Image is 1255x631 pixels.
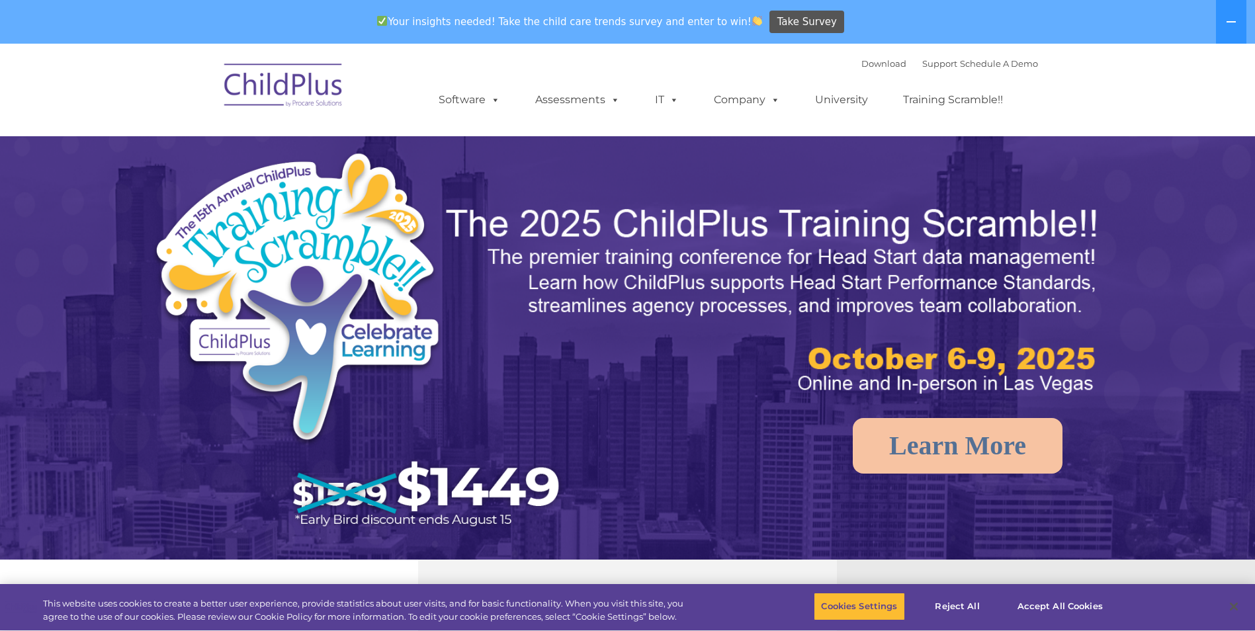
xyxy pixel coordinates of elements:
a: IT [642,87,692,113]
div: This website uses cookies to create a better user experience, provide statistics about user visit... [43,597,690,623]
button: Accept All Cookies [1010,593,1110,620]
img: 👏 [752,16,762,26]
button: Cookies Settings [814,593,904,620]
a: Schedule A Demo [960,58,1038,69]
button: Reject All [916,593,999,620]
span: Take Survey [777,11,837,34]
a: Download [861,58,906,69]
a: Take Survey [769,11,844,34]
a: University [802,87,881,113]
span: Last name [184,87,224,97]
font: | [861,58,1038,69]
a: Training Scramble!! [890,87,1016,113]
a: Support [922,58,957,69]
span: Your insights needed! Take the child care trends survey and enter to win! [372,9,768,34]
a: Software [425,87,513,113]
span: Phone number [184,142,240,151]
a: Learn More [853,418,1062,474]
a: Company [701,87,793,113]
img: ✅ [377,16,387,26]
img: ChildPlus by Procare Solutions [218,54,350,120]
a: Assessments [522,87,633,113]
button: Close [1219,592,1248,621]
